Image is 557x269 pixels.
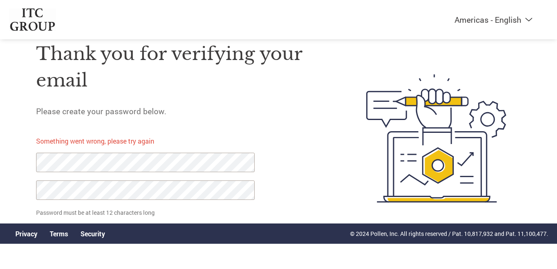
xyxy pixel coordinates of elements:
[15,229,37,238] a: Privacy
[350,229,548,238] p: © 2024 Pollen, Inc. All rights reserved / Pat. 10,817,932 and Pat. 11,100,477.
[351,29,521,248] img: create-password
[36,136,269,146] p: Something went wrong, please try again
[80,229,105,238] a: Security
[36,208,258,217] p: Password must be at least 12 characters long
[36,106,327,116] h5: Please create your password below.
[50,229,68,238] a: Terms
[9,8,56,31] img: ITC Group
[36,41,327,94] h1: Thank you for verifying your email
